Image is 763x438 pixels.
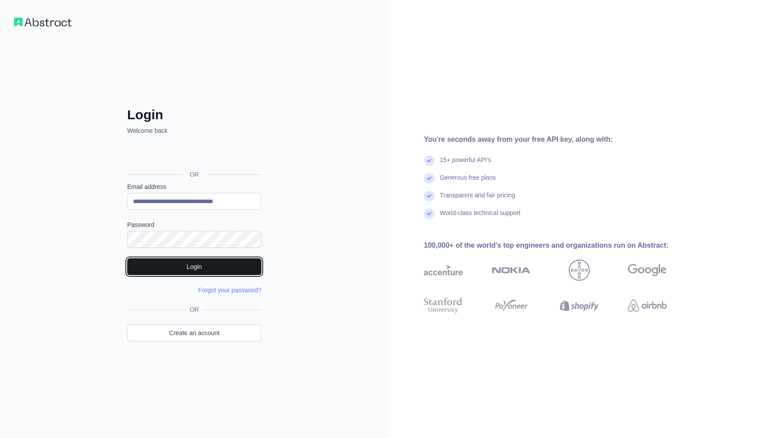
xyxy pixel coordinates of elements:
[628,260,667,281] img: google
[183,170,206,179] span: OR
[424,134,695,145] div: You're seconds away from your free API key, along with:
[424,208,434,219] img: check mark
[424,296,463,315] img: stanford university
[14,18,72,26] img: Workflow
[198,287,261,294] a: Forgot your password?
[492,296,531,315] img: payoneer
[424,191,434,201] img: check mark
[127,220,261,229] label: Password
[424,260,463,281] img: accenture
[440,173,496,191] div: Generous free plans
[127,182,261,191] label: Email address
[492,260,531,281] img: nokia
[560,296,599,315] img: shopify
[440,208,521,226] div: World-class technical support
[440,191,515,208] div: Transparent and fair pricing
[440,155,491,173] div: 15+ powerful API's
[123,145,264,164] iframe: Sign in with Google Button
[628,296,667,315] img: airbnb
[127,258,261,275] button: Login
[569,260,590,281] img: bayer
[424,240,695,251] div: 100,000+ of the world's top engineers and organizations run on Abstract:
[127,126,261,135] p: Welcome back
[424,155,434,166] img: check mark
[127,325,261,341] a: Create an account
[424,173,434,184] img: check mark
[127,107,261,123] h2: Login
[186,305,203,314] span: OR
